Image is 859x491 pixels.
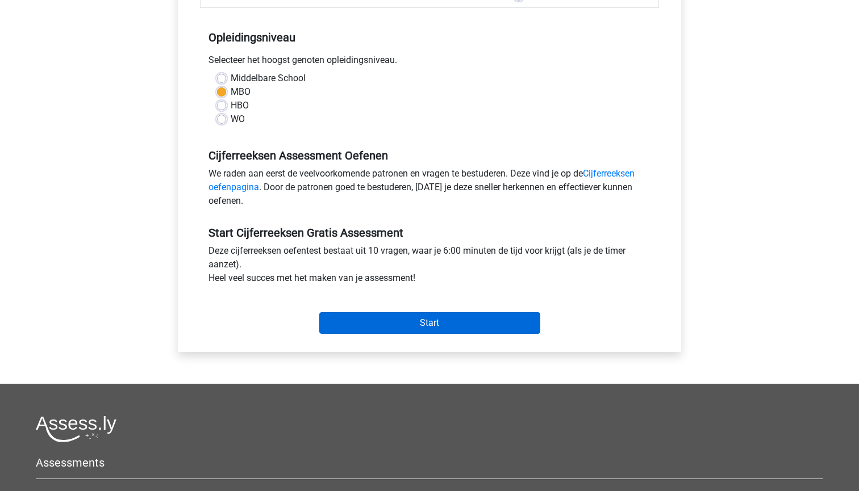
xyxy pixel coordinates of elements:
[36,416,116,442] img: Assessly logo
[200,167,659,212] div: We raden aan eerst de veelvoorkomende patronen en vragen te bestuderen. Deze vind je op de . Door...
[200,53,659,72] div: Selecteer het hoogst genoten opleidingsniveau.
[209,26,650,49] h5: Opleidingsniveau
[200,244,659,289] div: Deze cijferreeksen oefentest bestaat uit 10 vragen, waar je 6:00 minuten de tijd voor krijgt (als...
[231,85,251,99] label: MBO
[231,72,306,85] label: Middelbare School
[319,312,540,334] input: Start
[36,456,823,469] h5: Assessments
[209,226,650,240] h5: Start Cijferreeksen Gratis Assessment
[209,149,650,162] h5: Cijferreeksen Assessment Oefenen
[231,99,249,112] label: HBO
[231,112,245,126] label: WO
